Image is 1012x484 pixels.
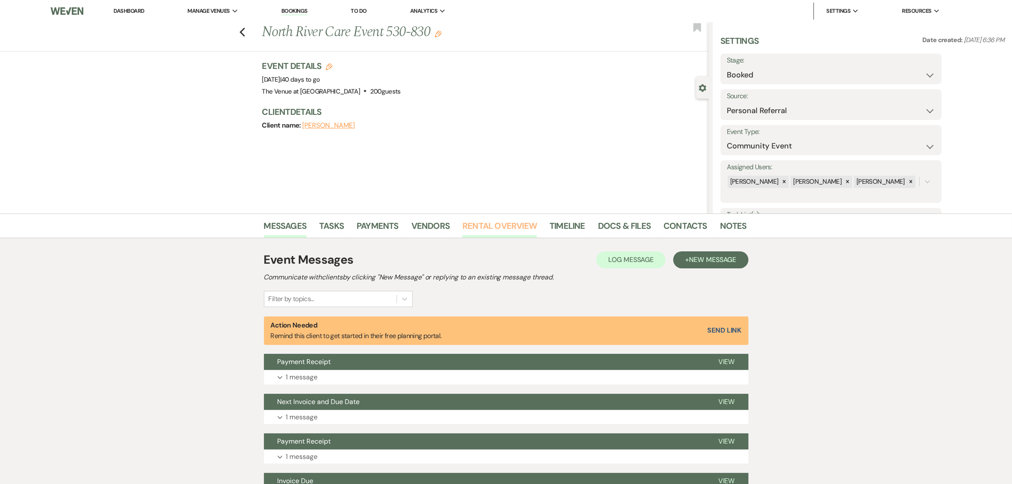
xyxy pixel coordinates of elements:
[264,251,354,269] h1: Event Messages
[264,394,705,410] button: Next Invoice and Due Date
[264,450,748,464] button: 1 message
[727,90,935,102] label: Source:
[791,176,843,188] div: [PERSON_NAME]
[357,219,399,238] a: Payments
[262,121,303,130] span: Client name:
[280,75,320,84] span: |
[264,272,748,282] h2: Communicate with clients by clicking "New Message" or replying to an existing message thread.
[188,7,230,15] span: Manage Venues
[689,255,736,264] span: New Message
[462,219,537,238] a: Rental Overview
[370,87,401,96] span: 200 guests
[854,176,906,188] div: [PERSON_NAME]
[964,36,1004,44] span: [DATE] 6:36 PM
[435,30,442,37] button: Edit
[264,354,705,370] button: Payment Receipt
[902,7,931,15] span: Resources
[727,161,935,174] label: Assigned Users:
[302,122,355,129] button: [PERSON_NAME]
[720,35,759,54] h3: Settings
[699,83,706,91] button: Close lead details
[262,60,401,72] h3: Event Details
[264,219,307,238] a: Messages
[271,321,317,330] strong: Action Needed
[262,106,700,118] h3: Client Details
[51,2,83,20] img: Weven Logo
[608,255,654,264] span: Log Message
[707,327,741,334] button: Send Link
[728,176,780,188] div: [PERSON_NAME]
[286,412,318,423] p: 1 message
[596,251,666,268] button: Log Message
[278,397,360,406] span: Next Invoice and Due Date
[727,126,935,138] label: Event Type:
[550,219,585,238] a: Timeline
[718,397,735,406] span: View
[264,370,748,384] button: 1 message
[673,251,748,268] button: +New Message
[286,451,318,462] p: 1 message
[351,7,367,14] a: To Do
[718,357,735,366] span: View
[262,75,320,84] span: [DATE]
[922,36,964,44] span: Date created:
[727,54,935,67] label: Stage:
[705,394,748,410] button: View
[269,294,314,304] div: Filter by topics...
[663,219,707,238] a: Contacts
[598,219,651,238] a: Docs & Files
[411,219,450,238] a: Vendors
[319,219,344,238] a: Tasks
[262,22,616,43] h1: North River Care Event 530-830
[705,354,748,370] button: View
[827,7,851,15] span: Settings
[705,433,748,450] button: View
[113,7,144,14] a: Dashboard
[264,433,705,450] button: Payment Receipt
[281,75,320,84] span: 40 days to go
[264,410,748,424] button: 1 message
[281,7,308,15] a: Bookings
[720,219,747,238] a: Notes
[286,372,318,383] p: 1 message
[278,357,331,366] span: Payment Receipt
[410,7,437,15] span: Analytics
[278,437,331,446] span: Payment Receipt
[262,87,360,96] span: The Venue at [GEOGRAPHIC_DATA]
[718,437,735,446] span: View
[727,209,935,221] label: Task List(s):
[271,320,442,342] p: Remind this client to get started in their free planning portal.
